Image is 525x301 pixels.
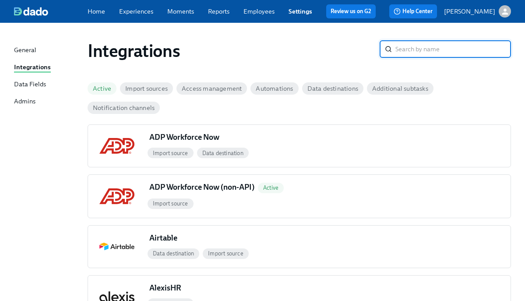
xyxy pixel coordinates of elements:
[14,80,46,90] div: Data Fields
[208,7,229,15] a: Reports
[88,124,511,167] button: ADP Workforce NowADP Workforce NowImport sourceData destination
[197,150,249,156] span: Data destination
[88,85,116,92] span: Active
[395,40,511,58] input: Search by name
[149,182,287,193] div: ADP Workforce Now (non-API)
[99,138,134,154] img: ADP Workforce Now
[14,97,35,107] div: Admins
[176,85,247,92] span: Access management
[148,200,194,207] span: Import source
[14,63,81,73] a: Integrations
[394,7,433,16] span: Help Center
[99,243,134,250] img: Airtable
[88,40,380,61] h1: Integrations
[119,7,153,15] a: Experiences
[367,85,433,92] span: Additional subtasks
[88,7,105,15] a: Home
[14,46,81,56] a: General
[14,97,81,107] a: Admins
[203,250,249,257] span: Import source
[99,188,134,205] img: ADP Workforce Now (non-API)
[444,5,511,18] button: [PERSON_NAME]
[88,105,160,111] span: Notification channels
[149,132,226,142] div: ADP Workforce Now
[148,150,194,156] span: Import source
[88,174,511,218] button: ADP Workforce Now (non-API)ADP Workforce Now (non-API)ActiveImport source
[167,7,194,15] a: Moments
[444,7,495,16] p: [PERSON_NAME]
[289,7,312,15] a: Settings
[149,283,188,293] div: AlexisHR
[120,85,173,92] span: Import sources
[258,184,284,191] span: Active
[250,85,298,92] span: Automations
[302,85,363,92] span: Data destinations
[389,4,437,18] button: Help Center
[14,7,48,16] img: dado
[14,63,51,73] div: Integrations
[331,7,371,16] a: Review us on G2
[243,7,275,15] a: Employees
[326,4,376,18] button: Review us on G2
[14,80,81,90] a: Data Fields
[14,46,36,56] div: General
[88,225,511,268] button: AirtableAirtableData destinationImport source
[14,7,88,16] a: dado
[149,233,184,243] div: Airtable
[148,250,199,257] span: Data destination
